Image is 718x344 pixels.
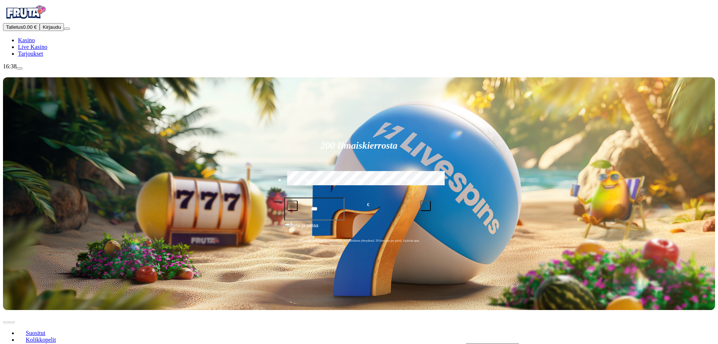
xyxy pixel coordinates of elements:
[286,222,318,235] span: Talleta ja pelaa
[367,201,369,208] span: €
[287,201,298,211] button: minus icon
[336,170,382,192] label: €150
[3,3,715,57] nav: Primary
[18,44,47,50] a: Live Kasino
[3,321,9,323] button: prev slide
[43,24,61,30] span: Kirjaudu
[3,16,48,23] a: Fruta
[18,37,35,43] a: Kasino
[386,170,433,192] label: €250
[6,24,23,30] span: Talletus
[3,63,16,69] span: 16:38
[40,23,64,31] button: Kirjaudu
[23,24,37,30] span: 0.00 €
[3,3,48,22] img: Fruta
[285,170,332,192] label: €50
[23,330,48,336] span: Suositut
[23,337,59,343] span: Kolikkopelit
[3,23,40,31] button: Talletusplus icon0.00 €
[18,328,53,339] a: Suositut
[64,28,70,30] button: menu
[290,221,292,226] span: €
[3,37,715,57] nav: Main menu
[16,67,22,69] button: live-chat
[9,321,15,323] button: next slide
[284,221,434,236] button: Talleta ja pelaa
[420,201,431,211] button: plus icon
[18,50,43,57] a: Tarjoukset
